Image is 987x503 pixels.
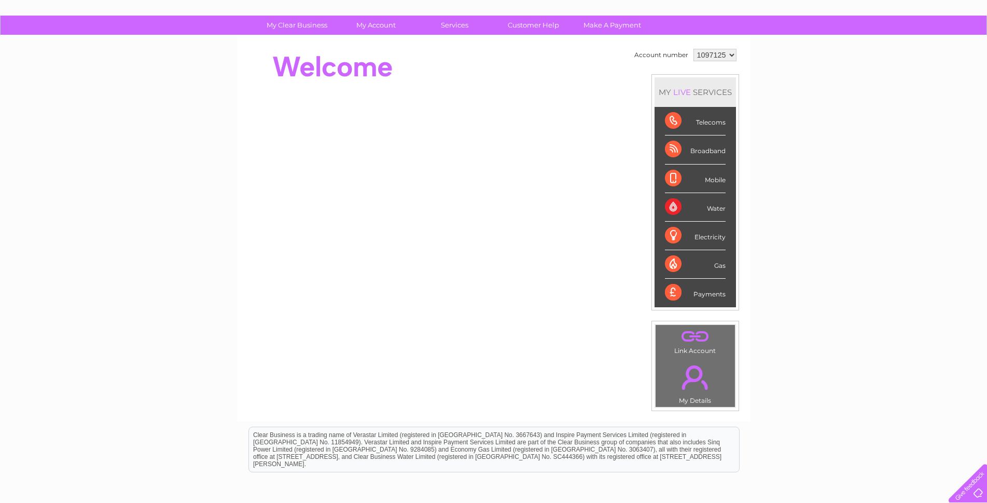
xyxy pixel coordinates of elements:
[665,279,726,307] div: Payments
[249,6,739,50] div: Clear Business is a trading name of Verastar Limited (registered in [GEOGRAPHIC_DATA] No. 3667643...
[859,44,891,52] a: Telecoms
[665,107,726,135] div: Telecoms
[791,5,863,18] a: 0333 014 3131
[665,165,726,193] div: Mobile
[35,27,88,59] img: logo.png
[918,44,943,52] a: Contact
[658,328,732,346] a: .
[333,16,419,35] a: My Account
[665,193,726,222] div: Water
[655,324,735,357] td: Link Account
[632,46,691,64] td: Account number
[671,87,693,97] div: LIVE
[655,357,735,407] td: My Details
[953,44,977,52] a: Log out
[658,359,732,396] a: .
[830,44,853,52] a: Energy
[569,16,655,35] a: Make A Payment
[665,250,726,279] div: Gas
[491,16,576,35] a: Customer Help
[665,222,726,250] div: Electricity
[804,44,824,52] a: Water
[897,44,912,52] a: Blog
[665,135,726,164] div: Broadband
[412,16,497,35] a: Services
[655,77,736,107] div: MY SERVICES
[254,16,340,35] a: My Clear Business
